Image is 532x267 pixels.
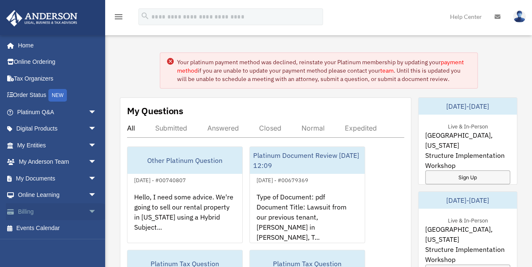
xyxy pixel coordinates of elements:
a: Digital Productsarrow_drop_down [6,120,109,137]
div: Other Platinum Question [127,147,242,174]
a: Online Ordering [6,54,109,71]
a: Tax Organizers [6,70,109,87]
span: [GEOGRAPHIC_DATA], [US_STATE] [425,130,510,150]
img: User Pic [513,10,526,23]
span: arrow_drop_down [88,137,105,154]
div: Your platinum payment method was declined, reinstate your Platinum membership by updating your if... [177,58,471,83]
a: My Anderson Teamarrow_drop_down [6,154,109,170]
a: Sign Up [425,170,510,184]
a: Other Platinum Question[DATE] - #00740807Hello, I need some advice. We're going to sell our renta... [127,147,243,243]
a: team [380,67,394,74]
div: [DATE] - #00679369 [250,175,315,184]
div: Normal [302,124,325,132]
div: Closed [259,124,281,132]
a: Order StatusNEW [6,87,109,104]
a: Billingarrow_drop_down [6,203,109,220]
a: menu [114,15,124,22]
i: menu [114,12,124,22]
span: [GEOGRAPHIC_DATA], [US_STATE] [425,224,510,244]
div: NEW [48,89,67,102]
a: Events Calendar [6,220,109,237]
span: arrow_drop_down [88,170,105,187]
div: Live & In-Person [441,121,495,130]
div: Type of Document: pdf Document Title: Lawsuit from our previous tenant, [PERSON_NAME] in [PERSON_... [250,185,365,251]
a: Platinum Document Review [DATE] 12:09[DATE] - #00679369Type of Document: pdf Document Title: Laws... [249,147,365,243]
span: arrow_drop_down [88,203,105,220]
span: arrow_drop_down [88,104,105,121]
div: Answered [207,124,239,132]
div: [DATE]-[DATE] [418,192,517,209]
span: arrow_drop_down [88,120,105,138]
div: [DATE] - #00740807 [127,175,193,184]
div: Expedited [345,124,377,132]
div: Submitted [155,124,187,132]
a: Home [6,37,105,54]
span: arrow_drop_down [88,154,105,171]
span: Structure Implementation Workshop [425,244,510,264]
i: search [140,11,150,21]
div: My Questions [127,105,183,117]
a: Online Learningarrow_drop_down [6,187,109,204]
span: arrow_drop_down [88,187,105,204]
div: [DATE]-[DATE] [418,98,517,115]
a: My Documentsarrow_drop_down [6,170,109,187]
a: My Entitiesarrow_drop_down [6,137,109,154]
div: Live & In-Person [441,215,495,224]
div: Hello, I need some advice. We're going to sell our rental property in [US_STATE] using a Hybrid S... [127,185,242,251]
a: Platinum Q&Aarrow_drop_down [6,104,109,120]
img: Anderson Advisors Platinum Portal [4,10,80,26]
span: Structure Implementation Workshop [425,150,510,170]
div: All [127,124,135,132]
a: payment method [177,58,464,74]
div: Platinum Document Review [DATE] 12:09 [250,147,365,174]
